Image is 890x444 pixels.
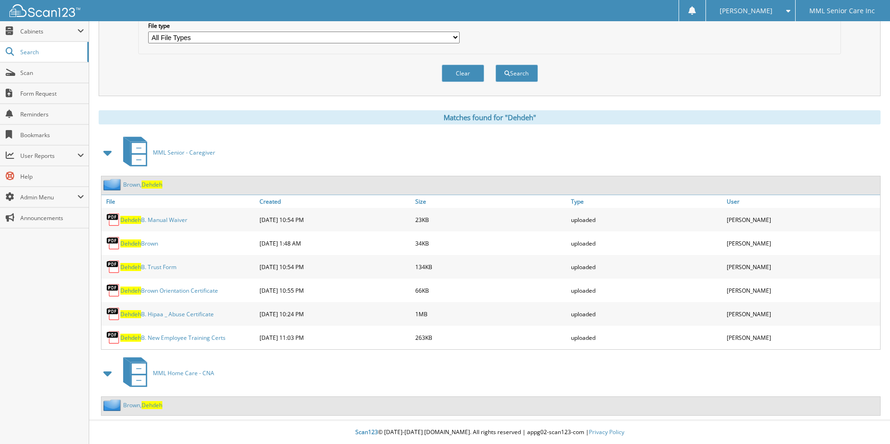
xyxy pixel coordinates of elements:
[442,65,484,82] button: Clear
[120,216,187,224] a: DehdehB. Manual Waiver
[724,195,880,208] a: User
[120,239,141,247] span: Dehdeh
[257,210,413,229] div: [DATE] 10:54 PM
[809,8,875,14] span: MML Senior Care Inc
[103,399,123,411] img: folder2.png
[20,131,84,139] span: Bookmarks
[120,310,214,318] a: DehdehB. Hipaa _ Abuse Certificate
[413,257,569,276] div: 134KB
[724,210,880,229] div: [PERSON_NAME]
[257,257,413,276] div: [DATE] 10:54 PM
[20,90,84,98] span: Form Request
[569,304,724,323] div: uploaded
[20,48,83,56] span: Search
[153,369,214,377] span: MML Home Care - CNA
[495,65,538,82] button: Search
[106,330,120,345] img: PDF.png
[413,304,569,323] div: 1MB
[120,239,158,247] a: DehdehBrown
[89,421,890,444] div: © [DATE]-[DATE] [DOMAIN_NAME]. All rights reserved | appg02-scan123-com |
[106,213,120,227] img: PDF.png
[20,152,77,160] span: User Reports
[99,110,881,124] div: Matches found for "Dehdeh"
[843,399,890,444] iframe: Chat Widget
[9,4,80,17] img: scan123-logo-white.svg
[106,307,120,321] img: PDF.png
[20,173,84,181] span: Help
[569,195,724,208] a: Type
[257,195,413,208] a: Created
[413,328,569,347] div: 263KB
[724,257,880,276] div: [PERSON_NAME]
[120,287,218,295] a: DehdehBrown Orientation Certificate
[720,8,772,14] span: [PERSON_NAME]
[106,236,120,250] img: PDF.png
[724,281,880,300] div: [PERSON_NAME]
[569,234,724,253] div: uploaded
[257,234,413,253] div: [DATE] 1:48 AM
[120,310,141,318] span: Dehdeh
[120,263,141,271] span: Dehdeh
[120,334,226,342] a: DehdehB. New Employee Training Certs
[413,234,569,253] div: 34KB
[120,334,141,342] span: Dehdeh
[120,216,141,224] span: Dehdeh
[413,281,569,300] div: 66KB
[153,148,215,156] span: MML Senior - Caregiver
[123,401,162,409] a: Brown,Dehdeh
[257,328,413,347] div: [DATE] 11:03 PM
[20,69,84,77] span: Scan
[118,134,215,171] a: MML Senior - Caregiver
[724,234,880,253] div: [PERSON_NAME]
[569,210,724,229] div: uploaded
[569,257,724,276] div: uploaded
[413,210,569,229] div: 23KB
[20,27,77,35] span: Cabinets
[589,428,624,436] a: Privacy Policy
[569,328,724,347] div: uploaded
[355,428,378,436] span: Scan123
[257,304,413,323] div: [DATE] 10:24 PM
[724,304,880,323] div: [PERSON_NAME]
[257,281,413,300] div: [DATE] 10:55 PM
[148,22,460,30] label: File type
[123,181,162,189] a: Brown,Dehdeh
[118,354,214,392] a: MML Home Care - CNA
[120,263,176,271] a: DehdehB. Trust Form
[20,214,84,222] span: Announcements
[103,179,123,190] img: folder2.png
[20,193,77,201] span: Admin Menu
[413,195,569,208] a: Size
[106,283,120,297] img: PDF.png
[120,287,141,295] span: Dehdeh
[142,181,162,189] span: Dehdeh
[106,260,120,274] img: PDF.png
[142,401,162,409] span: Dehdeh
[20,110,84,118] span: Reminders
[101,195,257,208] a: File
[724,328,880,347] div: [PERSON_NAME]
[569,281,724,300] div: uploaded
